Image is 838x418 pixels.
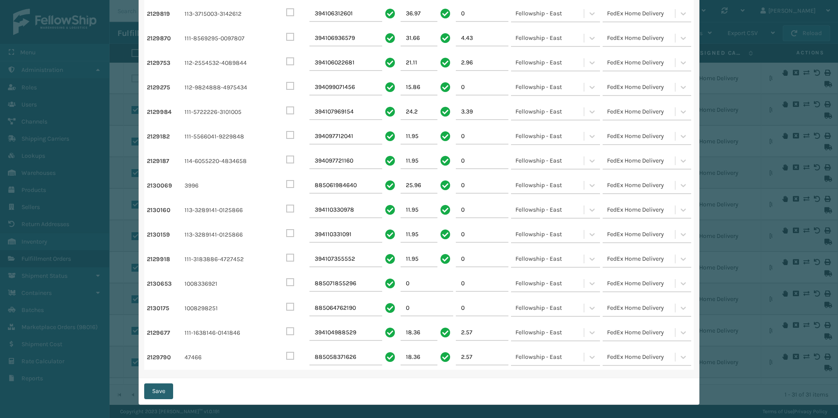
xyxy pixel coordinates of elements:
span: 2130175 [147,303,182,314]
div: FedEx Home Delivery [607,278,676,289]
div: Fellowship - East [515,57,585,68]
span: 2129187 [147,156,182,166]
div: Fellowship - East [515,131,585,142]
div: Fellowship - East [515,278,585,289]
span: 112-9824888-4975434 [185,82,273,93]
div: Fellowship - East [515,229,585,240]
div: Fellowship - East [515,327,585,338]
div: FedEx Home Delivery [607,229,676,240]
div: Fellowship - East [515,352,585,362]
span: 111-5722226-3101005 [185,107,273,117]
div: FedEx Home Delivery [607,33,676,43]
span: 3996 [185,181,273,191]
span: 47466 [185,352,273,363]
span: 112-2554532-4089844 [185,58,273,68]
span: 111-1638146-0141846 [185,328,273,338]
div: Fellowship - East [515,156,585,166]
span: 2129275 [147,82,182,93]
div: Fellowship - East [515,8,585,19]
div: Fellowship - East [515,205,585,215]
span: 2130159 [147,230,182,240]
div: FedEx Home Delivery [607,303,676,313]
span: 2130069 [147,181,182,191]
div: FedEx Home Delivery [607,254,676,264]
span: 113-3715003-3142612 [185,9,273,19]
span: 2129182 [147,131,182,142]
span: 2129790 [147,352,182,363]
div: Fellowship - East [515,180,585,191]
div: Fellowship - East [515,106,585,117]
div: FedEx Home Delivery [607,156,676,166]
div: Fellowship - East [515,303,585,313]
span: 111-5566041-9229848 [185,131,273,142]
span: 111-3183886-4727452 [185,254,273,265]
div: FedEx Home Delivery [607,205,676,215]
button: Save [144,383,173,399]
div: FedEx Home Delivery [607,8,676,19]
span: 2129753 [147,58,182,68]
span: 113-3289141-0125866 [185,205,273,216]
div: FedEx Home Delivery [607,82,676,92]
span: 114-6055220-4834658 [185,156,273,166]
span: 2129984 [147,107,182,117]
span: 2129819 [147,9,182,19]
span: 113-3289141-0125866 [185,230,273,240]
div: FedEx Home Delivery [607,180,676,191]
div: FedEx Home Delivery [607,352,676,362]
div: FedEx Home Delivery [607,131,676,142]
div: FedEx Home Delivery [607,327,676,338]
div: Fellowship - East [515,82,585,92]
span: 2129870 [147,33,182,44]
div: FedEx Home Delivery [607,106,676,117]
span: 111-8569295-0097807 [185,33,273,44]
span: 2129918 [147,254,182,265]
span: 1008336921 [185,279,273,289]
div: Fellowship - East [515,254,585,264]
span: 2130160 [147,205,182,216]
div: Fellowship - East [515,33,585,43]
span: 2130653 [147,279,182,289]
span: 2129677 [147,328,182,338]
div: FedEx Home Delivery [607,57,676,68]
span: 1008298251 [185,303,273,314]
